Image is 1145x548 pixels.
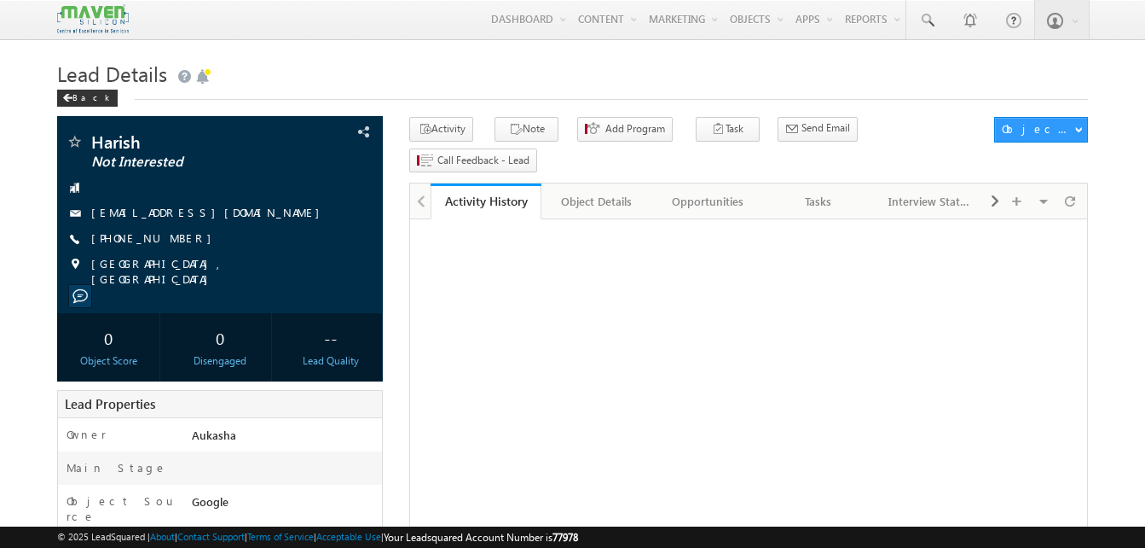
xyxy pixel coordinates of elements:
[188,493,382,517] div: Google
[91,230,220,248] span: [PHONE_NUMBER]
[57,90,118,107] div: Back
[284,322,378,353] div: --
[888,191,970,212] div: Interview Status
[61,353,155,369] div: Object Score
[91,256,354,287] span: [GEOGRAPHIC_DATA], [GEOGRAPHIC_DATA]
[284,353,378,369] div: Lead Quality
[696,117,760,142] button: Task
[67,427,107,442] label: Owner
[764,184,875,219] a: Tasks
[173,322,267,353] div: 0
[875,184,986,219] a: Interview Status
[177,531,245,542] a: Contact Support
[552,531,578,544] span: 77978
[57,4,129,34] img: Custom Logo
[541,184,652,219] a: Object Details
[667,191,749,212] div: Opportunities
[91,205,328,219] a: [EMAIL_ADDRESS][DOMAIN_NAME]
[437,153,529,168] span: Call Feedback - Lead
[409,117,473,142] button: Activity
[778,191,859,212] div: Tasks
[67,460,167,475] label: Main Stage
[192,428,236,442] span: Aukasha
[61,322,155,353] div: 0
[801,120,850,136] span: Send Email
[778,117,858,142] button: Send Email
[409,149,537,173] button: Call Feedback - Lead
[384,531,578,544] span: Your Leadsquared Account Number is
[57,529,578,545] span: © 2025 LeadSquared | | | | |
[1002,121,1074,137] div: Object Actions
[555,191,637,212] div: Object Details
[605,121,665,137] span: Add Program
[91,133,292,150] span: Harish
[431,184,541,219] a: Activity History
[494,117,558,142] button: Note
[577,117,673,142] button: Add Program
[443,193,529,209] div: Activity History
[994,117,1088,143] button: Object Actions
[150,531,175,542] a: About
[173,353,267,369] div: Disengaged
[653,184,764,219] a: Opportunities
[91,154,292,171] span: Not Interested
[67,493,176,524] label: Object Source
[65,395,155,412] span: Lead Properties
[316,531,381,542] a: Acceptable Use
[57,60,167,87] span: Lead Details
[57,89,126,103] a: Back
[247,531,314,542] a: Terms of Service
